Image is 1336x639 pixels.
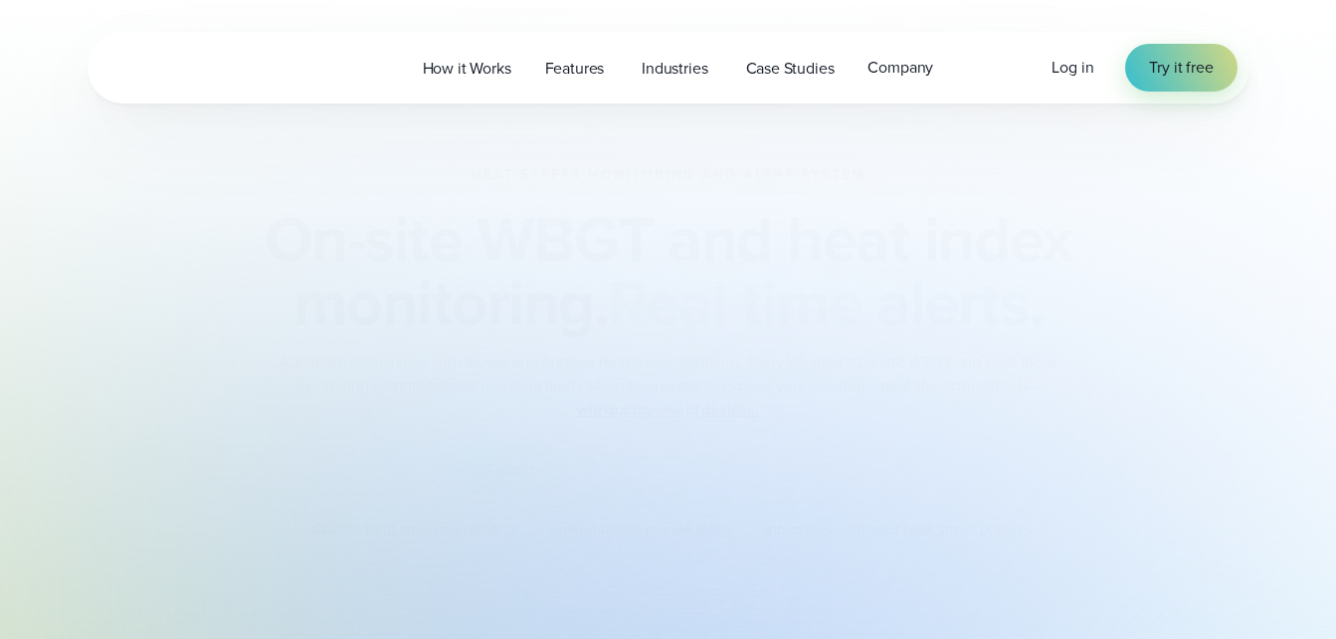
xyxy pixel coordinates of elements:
span: How it Works [423,57,511,81]
a: How it Works [406,48,528,89]
span: Try it free [1149,56,1213,80]
a: Try it free [1125,44,1237,92]
span: Case Studies [746,57,835,81]
span: Company [867,56,933,80]
span: Log in [1051,56,1093,79]
span: Industries [642,57,707,81]
a: Log in [1051,56,1093,80]
a: Case Studies [729,48,852,89]
span: Features [545,57,605,81]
